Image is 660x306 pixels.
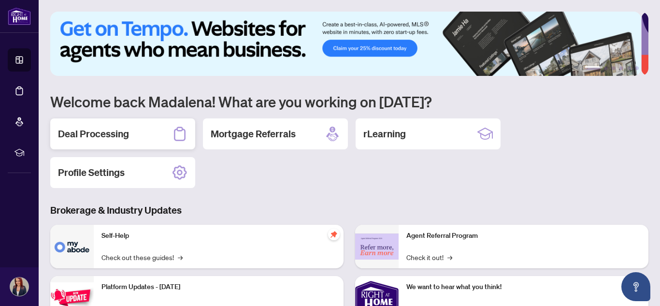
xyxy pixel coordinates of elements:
img: Profile Icon [10,277,29,296]
p: Self-Help [101,231,336,241]
button: 4 [619,66,623,70]
h3: Brokerage & Industry Updates [50,204,648,217]
img: Self-Help [50,225,94,268]
button: 5 [627,66,631,70]
span: → [178,252,183,262]
img: Slide 0 [50,12,641,76]
img: Agent Referral Program [355,233,399,260]
h1: Welcome back Madalena! What are you working on [DATE]? [50,92,648,111]
a: Check it out!→ [406,252,452,262]
button: Open asap [621,272,650,301]
button: 6 [635,66,639,70]
h2: Deal Processing [58,127,129,141]
button: 3 [612,66,616,70]
p: We want to hear what you think! [406,282,641,292]
p: Agent Referral Program [406,231,641,241]
h2: rLearning [363,127,406,141]
button: 1 [585,66,600,70]
span: pushpin [328,229,340,240]
img: logo [8,7,31,25]
span: → [447,252,452,262]
h2: Mortgage Referrals [211,127,296,141]
button: 2 [604,66,608,70]
p: Platform Updates - [DATE] [101,282,336,292]
h2: Profile Settings [58,166,125,179]
a: Check out these guides!→ [101,252,183,262]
